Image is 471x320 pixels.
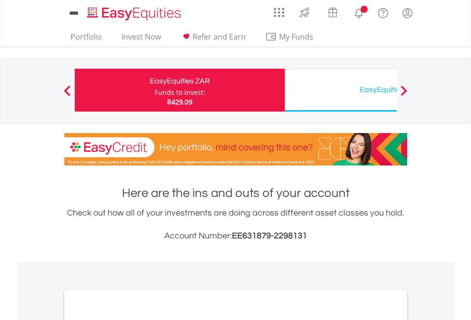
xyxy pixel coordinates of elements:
img: grid-menu-icon.svg [274,7,284,18]
a: My Profile [395,2,420,23]
button: Previous [58,90,77,100]
img: EasyEquities_Logo.png [85,6,185,21]
h1: Here are the ins and outs of your account [64,185,407,202]
span: EE631879-2298131 [232,231,307,240]
div: Check out how all of your investments are doing across different asset classes you hold. [64,206,407,243]
span: My Funds [265,31,328,43]
div: EasyEquities ZAR [80,74,279,88]
a: Home page [83,2,185,21]
a: Portfolio [67,32,106,47]
a: Vouchers [319,2,347,20]
button: Next [394,90,413,100]
span: R429.09 [167,97,192,106]
img: vouchers-v2.svg [325,5,341,20]
img: thrive-v2.svg [297,5,312,20]
a: AppsGrid [268,2,291,18]
a: Refer and Earn [177,32,250,47]
div: Funds to invest: [155,88,205,97]
a: Invest Now [118,32,165,47]
a: FAQ's and Support [371,2,395,21]
span: Refer and Earn [192,31,246,42]
h3: Account Number: [64,229,407,243]
img: EasyCredit Promotion Banner [64,133,407,165]
a: Notifications [347,2,371,21]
